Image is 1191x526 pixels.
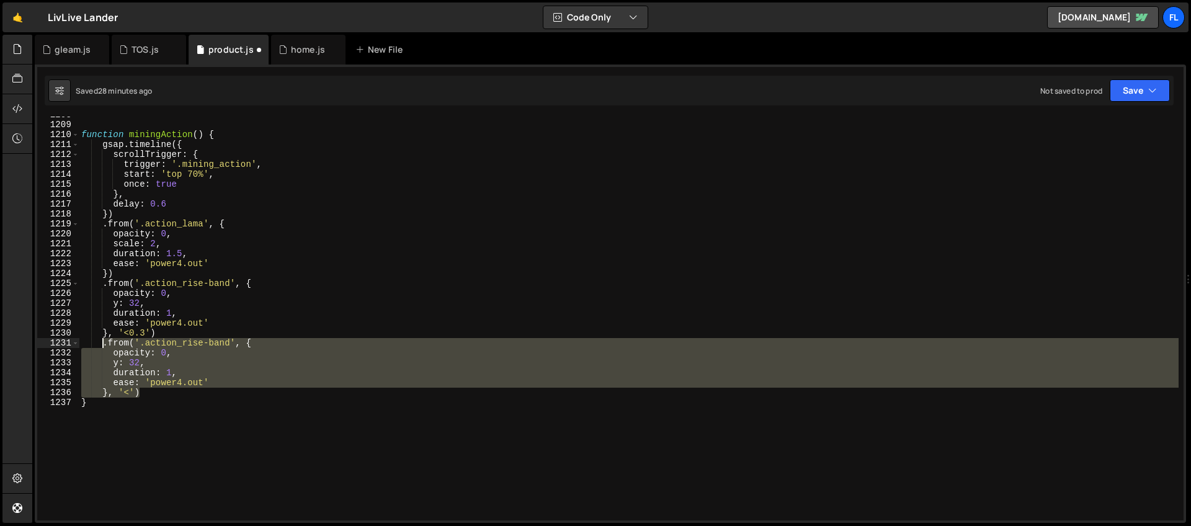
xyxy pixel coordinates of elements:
[37,199,79,209] div: 1217
[355,43,408,56] div: New File
[37,368,79,378] div: 1234
[291,43,325,56] div: home.js
[37,318,79,328] div: 1229
[37,159,79,169] div: 1213
[1110,79,1170,102] button: Save
[55,43,91,56] div: gleam.js
[208,43,254,56] div: product.js
[37,140,79,149] div: 1211
[132,43,159,56] div: TOS.js
[2,2,33,32] a: 🤙
[37,308,79,318] div: 1228
[98,86,152,96] div: 28 minutes ago
[37,209,79,219] div: 1218
[37,249,79,259] div: 1222
[37,328,79,338] div: 1230
[37,358,79,368] div: 1233
[37,298,79,308] div: 1227
[37,169,79,179] div: 1214
[37,378,79,388] div: 1235
[37,179,79,189] div: 1215
[37,120,79,130] div: 1209
[37,348,79,358] div: 1232
[37,219,79,229] div: 1219
[37,229,79,239] div: 1220
[37,239,79,249] div: 1221
[76,86,152,96] div: Saved
[1047,6,1159,29] a: [DOMAIN_NAME]
[37,189,79,199] div: 1216
[37,398,79,408] div: 1237
[37,130,79,140] div: 1210
[37,388,79,398] div: 1236
[37,338,79,348] div: 1231
[37,279,79,288] div: 1225
[37,288,79,298] div: 1226
[37,259,79,269] div: 1223
[543,6,648,29] button: Code Only
[1162,6,1185,29] a: Fl
[48,10,118,25] div: LivLive Lander
[37,269,79,279] div: 1224
[1040,86,1102,96] div: Not saved to prod
[37,149,79,159] div: 1212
